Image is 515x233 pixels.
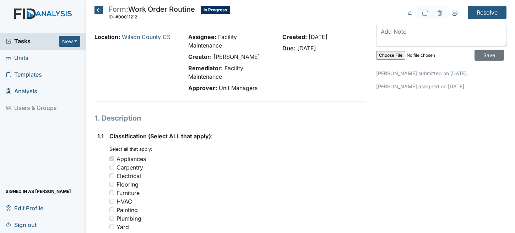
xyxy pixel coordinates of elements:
[6,186,71,197] span: Signed in as [PERSON_NAME]
[475,50,504,61] input: Save
[6,86,37,97] span: Analysis
[213,53,260,60] span: [PERSON_NAME]
[376,70,506,77] p: [PERSON_NAME] submitted on [DATE].
[109,216,114,221] input: Plumbing
[6,69,42,80] span: Templates
[109,207,114,212] input: Painting
[188,33,216,40] strong: Assignee:
[94,33,120,40] strong: Location:
[116,206,138,214] div: Painting
[109,182,114,187] input: Flooring
[116,155,146,163] div: Appliances
[219,84,257,91] span: Unit Managers
[109,14,114,20] span: ID:
[109,146,152,152] small: Select all that apply:
[188,65,223,72] strong: Remediator:
[59,36,80,47] button: New
[109,173,114,178] input: Electrical
[282,33,307,40] strong: Created:
[122,33,170,40] a: Wilson County CS
[109,224,114,229] input: Yard
[188,84,217,91] strong: Approver:
[468,6,506,19] input: Resolve
[6,37,59,45] a: Tasks
[109,133,213,140] span: Classification (Select ALL that apply):
[116,180,139,189] div: Flooring
[109,156,114,161] input: Appliances
[116,223,129,231] div: Yard
[116,163,143,172] div: Carpentry
[109,5,128,13] span: Form:
[309,33,327,40] span: [DATE]
[282,45,296,52] strong: Due:
[376,83,506,90] p: [PERSON_NAME] assigned on [DATE].
[201,6,230,14] span: In Progress
[116,197,132,206] div: HVAC
[109,199,114,204] input: HVAC
[94,113,366,123] h1: 1. Description
[116,214,141,223] div: Plumbing
[109,190,114,195] input: Furniture
[97,132,104,140] label: 1.1
[116,172,141,180] div: Electrical
[6,203,43,213] span: Edit Profile
[6,52,28,63] span: Units
[6,219,37,230] span: Sign out
[188,53,212,60] strong: Creator:
[109,165,114,170] input: Carpentry
[115,14,137,20] span: #00011212
[116,189,140,197] div: Furniture
[109,6,195,21] div: Work Order Routine
[297,45,316,52] span: [DATE]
